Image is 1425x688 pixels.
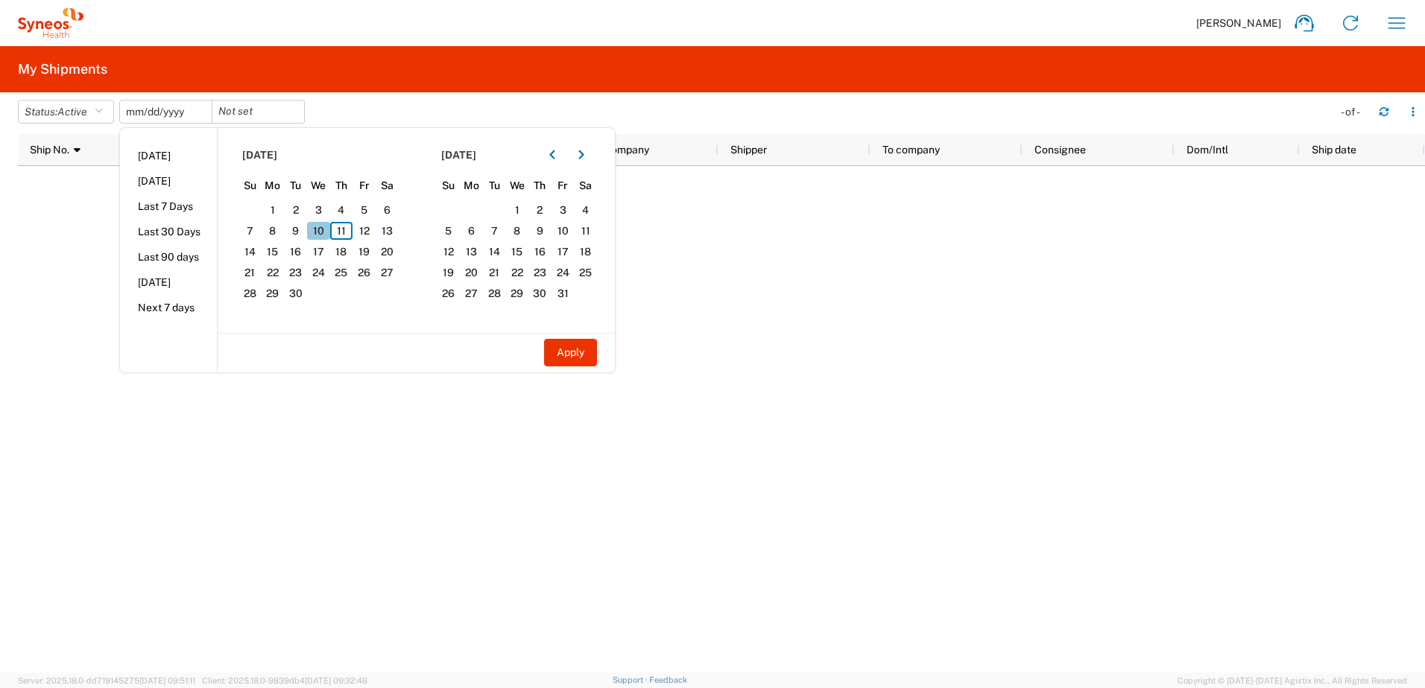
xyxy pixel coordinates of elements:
[505,284,528,302] span: 29
[120,143,217,168] li: [DATE]
[353,264,376,281] span: 26
[238,284,262,302] span: 28
[460,264,483,281] span: 20
[262,222,285,240] span: 8
[552,201,575,219] span: 3
[528,201,552,219] span: 2
[730,144,767,156] span: Shipper
[1034,144,1086,156] span: Consignee
[18,100,114,124] button: Status:Active
[330,222,353,240] span: 11
[284,243,307,261] span: 16
[552,264,575,281] span: 24
[505,179,528,192] span: We
[1312,144,1356,156] span: Ship date
[505,222,528,240] span: 8
[284,284,307,302] span: 30
[574,222,597,240] span: 11
[284,264,307,281] span: 23
[376,243,399,261] span: 20
[305,676,367,685] span: [DATE] 09:32:48
[307,243,330,261] span: 17
[437,264,461,281] span: 19
[574,243,597,261] span: 18
[353,243,376,261] span: 19
[120,194,217,219] li: Last 7 Days
[483,222,506,240] span: 7
[262,284,285,302] span: 29
[307,264,330,281] span: 24
[460,243,483,261] span: 13
[330,179,353,192] span: Th
[262,264,285,281] span: 22
[437,243,461,261] span: 12
[441,148,476,162] span: [DATE]
[376,222,399,240] span: 13
[18,676,195,685] span: Server: 2025.18.0-dd719145275
[1196,16,1281,30] span: [PERSON_NAME]
[238,179,262,192] span: Su
[613,675,650,684] a: Support
[353,201,376,219] span: 5
[1187,144,1228,156] span: Dom/Intl
[330,264,353,281] span: 25
[552,243,575,261] span: 17
[649,675,687,684] a: Feedback
[120,295,217,320] li: Next 7 days
[574,179,597,192] span: Sa
[262,179,285,192] span: Mo
[528,284,552,302] span: 30
[483,264,506,281] span: 21
[307,201,330,219] span: 3
[238,243,262,261] span: 14
[437,222,461,240] span: 5
[202,676,367,685] span: Client: 2025.18.0-9839db4
[528,179,552,192] span: Th
[1178,674,1407,687] span: Copyright © [DATE]-[DATE] Agistix Inc., All Rights Reserved
[505,201,528,219] span: 1
[460,222,483,240] span: 6
[1341,105,1367,118] div: - of -
[57,106,87,118] span: Active
[212,101,304,123] input: Not set
[528,264,552,281] span: 23
[284,201,307,219] span: 2
[262,201,285,219] span: 1
[376,264,399,281] span: 27
[574,201,597,219] span: 4
[18,60,107,78] h2: My Shipments
[284,179,307,192] span: Tu
[307,222,330,240] span: 10
[483,284,506,302] span: 28
[120,219,217,244] li: Last 30 Days
[284,222,307,240] span: 9
[238,222,262,240] span: 7
[460,284,483,302] span: 27
[376,201,399,219] span: 6
[483,179,506,192] span: Tu
[505,264,528,281] span: 22
[330,243,353,261] span: 18
[552,222,575,240] span: 10
[330,201,353,219] span: 4
[238,264,262,281] span: 21
[483,243,506,261] span: 14
[120,270,217,295] li: [DATE]
[574,264,597,281] span: 25
[505,243,528,261] span: 15
[120,244,217,270] li: Last 90 days
[552,179,575,192] span: Fr
[120,101,212,123] input: Not set
[307,179,330,192] span: We
[437,284,461,302] span: 26
[30,144,69,156] span: Ship No.
[353,222,376,240] span: 12
[262,243,285,261] span: 15
[528,222,552,240] span: 9
[376,179,399,192] span: Sa
[460,179,483,192] span: Mo
[528,243,552,261] span: 16
[544,339,597,366] button: Apply
[139,676,195,685] span: [DATE] 09:51:11
[552,284,575,302] span: 31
